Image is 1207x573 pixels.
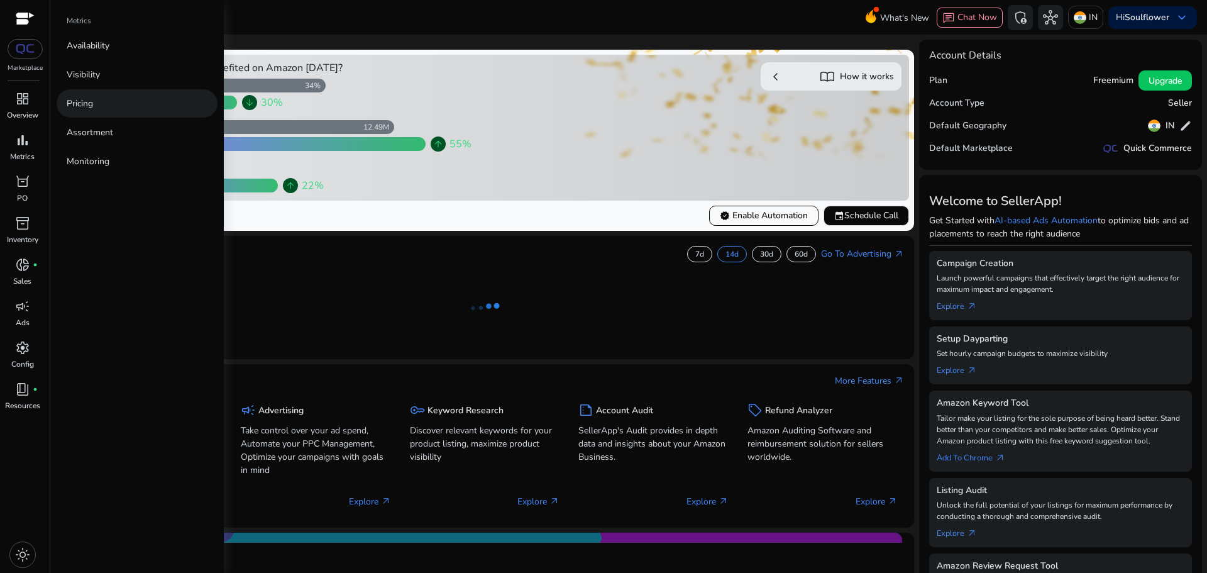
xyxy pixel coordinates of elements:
span: fiber_manual_record [33,262,38,267]
span: admin_panel_settings [1013,10,1028,25]
p: Set hourly campaign budgets to maximize visibility [937,348,1184,359]
span: summarize [578,403,593,418]
span: inventory_2 [15,216,30,231]
h3: Welcome to SellerApp! [929,194,1192,209]
h5: Account Audit [596,406,653,416]
button: admin_panel_settings [1008,5,1033,30]
span: event [834,211,844,221]
img: in.svg [1074,11,1086,24]
p: Sales [13,275,31,287]
h5: Default Marketplace [929,143,1013,154]
span: 55% [449,136,471,152]
p: Explore [686,495,729,508]
a: Explorearrow_outward [937,522,987,540]
h5: Refund Analyzer [765,406,832,416]
p: Ads [16,317,30,328]
span: verified [720,211,730,221]
button: hub [1038,5,1063,30]
span: book_4 [15,382,30,397]
span: 22% [302,178,324,193]
h5: Setup Dayparting [937,334,1184,345]
p: Explore [349,495,391,508]
h5: Keyword Research [427,406,504,416]
span: chevron_left [768,69,783,84]
span: arrow_outward [888,496,898,506]
p: Metrics [10,151,35,162]
span: 30% [261,95,283,110]
span: Enable Automation [720,209,808,222]
p: Overview [7,109,38,121]
span: donut_small [15,257,30,272]
p: Hi [1116,13,1169,22]
p: Assortment [67,126,113,139]
h5: How it works [840,72,894,82]
span: Upgrade [1149,74,1182,87]
p: Config [11,359,34,370]
p: Explore [517,495,559,508]
span: hub [1043,10,1058,25]
p: Tailor make your listing for the sole purpose of being heard better. Stand better than your compe... [937,413,1184,447]
h5: Quick Commerce [1123,143,1192,154]
button: verifiedEnable Automation [709,206,818,226]
h5: Default Geography [929,121,1006,131]
span: arrow_outward [967,301,977,311]
button: eventSchedule Call [824,206,909,226]
span: campaign [241,403,256,418]
p: Unlock the full potential of your listings for maximum performance by conducting a thorough and c... [937,499,1184,522]
span: light_mode [15,547,30,562]
span: arrow_outward [719,496,729,506]
p: Take control over your ad spend, Automate your PPC Management, Optimize your campaigns with goals... [241,424,391,477]
h5: Campaign Creation [937,259,1184,269]
img: QC-logo.svg [14,44,36,54]
span: fiber_manual_record [33,387,38,392]
span: arrow_upward [285,181,295,191]
h5: Amazon Keyword Tool [937,398,1184,409]
a: Add To Chrome [937,447,1015,464]
h4: How Smart Automation users benefited on Amazon [DATE]? [68,62,480,74]
p: PO [17,192,28,204]
p: SellerApp's Audit provides in depth data and insights about your Amazon Business. [578,424,729,464]
span: Schedule Call [834,209,898,222]
span: campaign [15,299,30,314]
a: AI-based Ads Automation [995,214,1098,226]
span: arrow_outward [967,528,977,538]
span: sell [747,403,763,418]
span: chat [942,12,955,25]
p: Inventory [7,234,38,245]
span: arrow_upward [433,139,443,149]
h5: Listing Audit [937,486,1184,496]
h5: Seller [1168,98,1192,109]
h5: Plan [929,75,947,86]
img: QC-logo.svg [1103,145,1118,153]
span: arrow_outward [967,365,977,376]
a: More Featuresarrow_outward [835,374,904,387]
span: arrow_outward [894,376,904,386]
p: Metrics [67,15,91,26]
h5: Advertising [258,406,304,416]
p: 14d [725,249,739,259]
span: arrow_outward [381,496,391,506]
div: 12.49M [363,122,394,132]
span: settings [15,340,30,355]
span: What's New [880,7,929,29]
p: 7d [695,249,704,259]
h5: Amazon Review Request Tool [937,561,1184,572]
span: arrow_outward [549,496,559,506]
p: Amazon Auditing Software and reimbursement solution for sellers worldwide. [747,424,898,464]
span: edit [1179,120,1192,132]
span: Chat Now [957,11,997,23]
span: arrow_outward [995,453,1005,463]
h5: Freemium [1093,75,1133,86]
span: bar_chart [15,133,30,148]
button: Upgrade [1138,70,1192,91]
p: Discover relevant keywords for your product listing, maximize product visibility [410,424,560,464]
b: Soulflower [1125,11,1169,23]
p: Monitoring [67,155,109,168]
span: orders [15,174,30,189]
p: Explore [856,495,898,508]
p: Resources [5,400,40,411]
p: IN [1089,6,1098,28]
div: 34% [305,81,326,91]
a: Go To Advertisingarrow_outward [821,247,904,260]
p: Launch powerful campaigns that effectively target the right audience for maximum impact and engag... [937,272,1184,295]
